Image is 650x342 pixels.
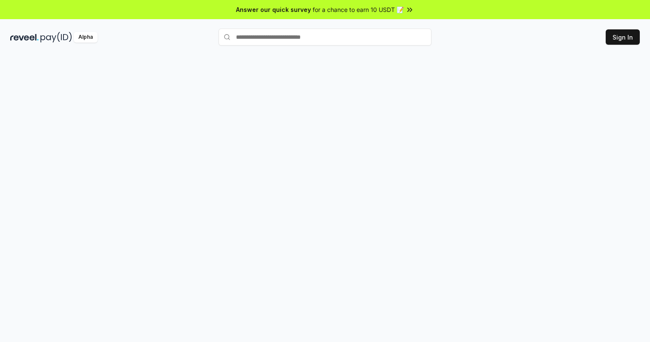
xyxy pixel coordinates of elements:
span: Answer our quick survey [236,5,311,14]
div: Alpha [74,32,98,43]
button: Sign In [606,29,640,45]
img: pay_id [40,32,72,43]
img: reveel_dark [10,32,39,43]
span: for a chance to earn 10 USDT 📝 [313,5,404,14]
